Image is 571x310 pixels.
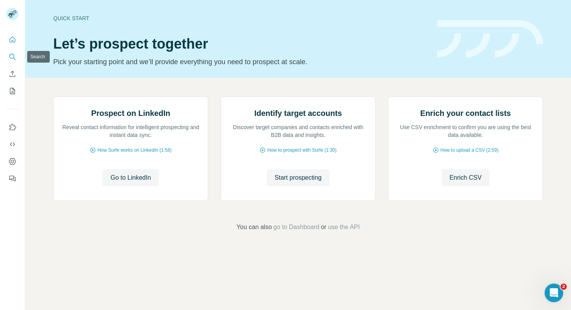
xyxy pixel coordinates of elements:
button: My lists [6,84,19,98]
div: Quick start [53,14,428,22]
p: Use CSV enrichment to confirm you are using the best data available. [396,123,535,139]
h2: Enrich your contact lists [420,108,511,119]
p: Discover target companies and contacts enriched with B2B data and insights. [229,123,367,139]
span: Go to LinkedIn [110,173,151,182]
button: Enrich CSV [6,67,19,81]
button: use the API [328,222,360,232]
span: Enrich CSV [449,173,482,182]
h2: Prospect on LinkedIn [91,108,170,119]
iframe: Intercom live chat [545,284,563,302]
p: Reveal contact information for intelligent prospecting and instant data sync. [61,123,200,139]
span: How to prospect with Surfe (1:30) [267,147,336,154]
button: Feedback [6,172,19,186]
p: Pick your starting point and we’ll provide everything you need to prospect at scale. [53,56,428,67]
span: You can also [237,222,272,232]
button: Dashboard [6,154,19,168]
button: Use Surfe on LinkedIn [6,120,19,134]
button: Go to LinkedIn [103,169,158,186]
button: Search [6,50,19,64]
h2: Identify target accounts [254,108,342,119]
img: banner [437,20,543,58]
span: or [321,222,326,232]
button: Quick start [6,33,19,47]
span: Start prospecting [275,173,322,182]
span: 2 [561,284,567,290]
button: Use Surfe API [6,137,19,151]
button: go to Dashboard [273,222,319,232]
button: Start prospecting [267,169,329,186]
span: How to upload a CSV (2:59) [440,147,498,154]
button: Enrich CSV [442,169,489,186]
h1: Let’s prospect together [53,36,428,52]
span: How Surfe works on LinkedIn (1:58) [97,147,172,154]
